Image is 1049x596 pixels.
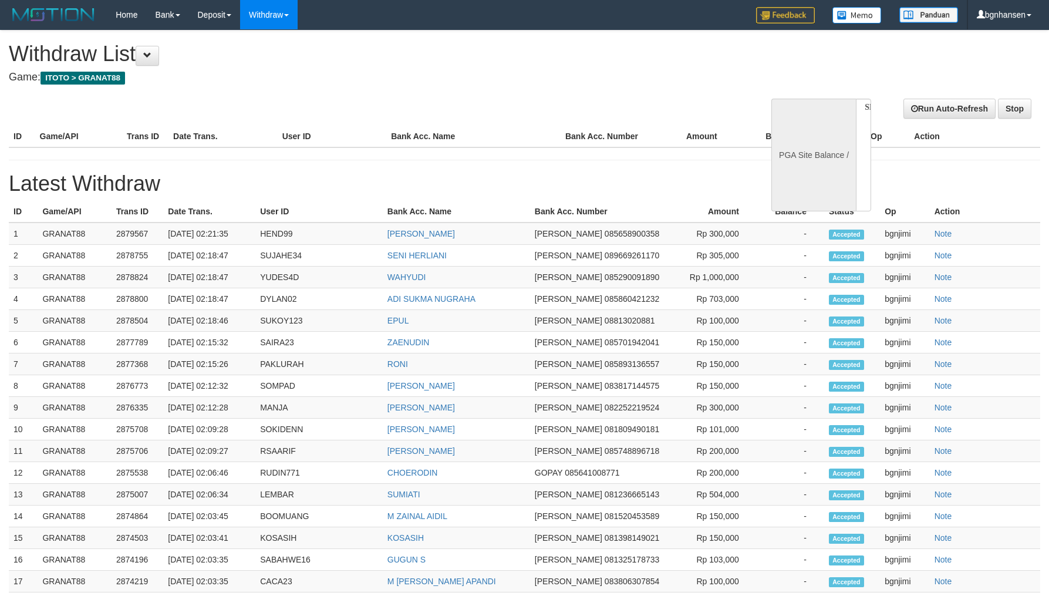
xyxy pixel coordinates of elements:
td: [DATE] 02:18:46 [163,310,255,332]
td: bgnjimi [880,419,930,440]
td: Rp 1,000,000 [672,267,757,288]
td: HEND99 [255,223,383,245]
span: [PERSON_NAME] [535,490,602,499]
td: GRANAT88 [38,549,111,571]
td: 2875706 [112,440,163,462]
th: Bank Acc. Name [386,126,561,147]
td: SAIRA23 [255,332,383,353]
td: Rp 103,000 [672,549,757,571]
a: Stop [998,99,1031,119]
span: Accepted [829,251,864,261]
td: Rp 200,000 [672,440,757,462]
a: Note [935,511,952,521]
td: [DATE] 02:21:35 [163,223,255,245]
td: - [757,288,824,310]
a: Note [935,555,952,564]
td: SABAHWE16 [255,549,383,571]
a: Note [935,229,952,238]
td: [DATE] 02:03:35 [163,571,255,592]
a: Note [935,403,952,412]
td: bgnjimi [880,375,930,397]
td: Rp 504,000 [672,484,757,506]
td: bgnjimi [880,245,930,267]
td: 2875708 [112,419,163,440]
span: 081398149021 [605,533,659,543]
td: Rp 200,000 [672,462,757,484]
td: [DATE] 02:12:32 [163,375,255,397]
td: [DATE] 02:15:32 [163,332,255,353]
td: bgnjimi [880,288,930,310]
a: Note [935,490,952,499]
td: [DATE] 02:03:45 [163,506,255,527]
span: [PERSON_NAME] [535,533,602,543]
td: 11 [9,440,38,462]
th: Action [930,201,1040,223]
span: [PERSON_NAME] [535,359,602,369]
span: Accepted [829,295,864,305]
div: PGA Site Balance / [771,99,856,211]
td: GRANAT88 [38,440,111,462]
a: SUMIATI [387,490,420,499]
td: 16 [9,549,38,571]
img: Feedback.jpg [756,7,815,23]
td: - [757,419,824,440]
td: Rp 150,000 [672,332,757,353]
a: Note [935,446,952,456]
td: 7 [9,353,38,375]
img: MOTION_logo.png [9,6,98,23]
a: Note [935,468,952,477]
a: WAHYUDI [387,272,426,282]
td: GRANAT88 [38,506,111,527]
span: 085748896718 [605,446,659,456]
span: [PERSON_NAME] [535,316,602,325]
td: [DATE] 02:18:47 [163,288,255,310]
td: - [757,267,824,288]
td: bgnjimi [880,484,930,506]
td: - [757,440,824,462]
img: panduan.png [899,7,958,23]
td: - [757,310,824,332]
th: Date Trans. [168,126,278,147]
span: Accepted [829,338,864,348]
a: [PERSON_NAME] [387,229,455,238]
td: SUKOY123 [255,310,383,332]
td: 2878755 [112,245,163,267]
td: GRANAT88 [38,245,111,267]
a: Note [935,425,952,434]
span: [PERSON_NAME] [535,381,602,390]
a: [PERSON_NAME] [387,381,455,390]
span: [PERSON_NAME] [535,251,602,260]
td: 2877789 [112,332,163,353]
a: [PERSON_NAME] [387,446,455,456]
a: Run Auto-Refresh [903,99,996,119]
td: Rp 150,000 [672,506,757,527]
th: ID [9,201,38,223]
td: YUDES4D [255,267,383,288]
span: Accepted [829,534,864,544]
td: MANJA [255,397,383,419]
td: 5 [9,310,38,332]
a: SENI HERLIANI [387,251,447,260]
td: 2879567 [112,223,163,245]
td: 1 [9,223,38,245]
td: bgnjimi [880,332,930,353]
td: - [757,397,824,419]
td: PAKLURAH [255,353,383,375]
td: RUDIN771 [255,462,383,484]
td: - [757,462,824,484]
span: 082252219524 [605,403,659,412]
span: 085658900358 [605,229,659,238]
span: 08813020881 [605,316,655,325]
td: [DATE] 02:15:26 [163,353,255,375]
td: 14 [9,506,38,527]
span: [PERSON_NAME] [535,511,602,521]
th: Balance [757,201,824,223]
h4: Game: [9,72,687,83]
td: GRANAT88 [38,462,111,484]
span: ITOTO > GRANAT88 [41,72,125,85]
td: 2874219 [112,571,163,592]
span: 085641008771 [565,468,619,477]
td: bgnjimi [880,353,930,375]
td: 2874864 [112,506,163,527]
th: Bank Acc. Number [530,201,672,223]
